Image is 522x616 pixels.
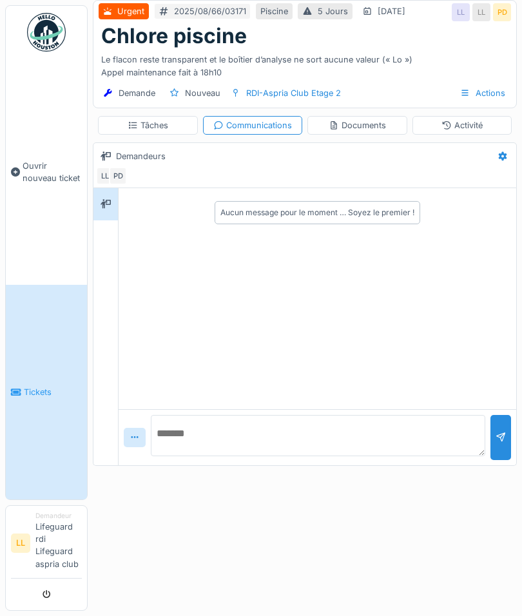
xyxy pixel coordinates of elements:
span: Ouvrir nouveau ticket [23,160,82,184]
div: Aucun message pour le moment … Soyez le premier ! [220,207,414,218]
div: Activité [441,119,483,131]
h1: Chlore piscine [101,24,247,48]
div: RDI-Aspria Club Etage 2 [246,87,341,99]
a: LL DemandeurLifeguard rdi Lifeguard aspria club [11,511,82,579]
div: LL [452,3,470,21]
div: Le flacon reste transparent et le boîtier d’analyse ne sort aucune valeur (« Lo ») Appel maintena... [101,48,508,78]
a: Tickets [6,285,87,499]
div: 2025/08/66/03171 [174,5,246,17]
div: LL [472,3,490,21]
div: Demandeur [35,511,82,521]
div: 5 Jours [318,5,348,17]
div: Communications [213,119,292,131]
div: PD [493,3,511,21]
div: [DATE] [378,5,405,17]
li: Lifeguard rdi Lifeguard aspria club [35,511,82,575]
div: Nouveau [185,87,220,99]
div: Actions [454,84,511,102]
div: Documents [329,119,386,131]
div: Demandeurs [116,150,166,162]
div: Piscine [260,5,288,17]
div: PD [109,167,127,185]
div: Tâches [128,119,168,131]
a: Ouvrir nouveau ticket [6,59,87,285]
span: Tickets [24,386,82,398]
div: LL [96,167,114,185]
div: Demande [119,87,155,99]
div: Urgent [117,5,144,17]
img: Badge_color-CXgf-gQk.svg [27,13,66,52]
li: LL [11,534,30,553]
